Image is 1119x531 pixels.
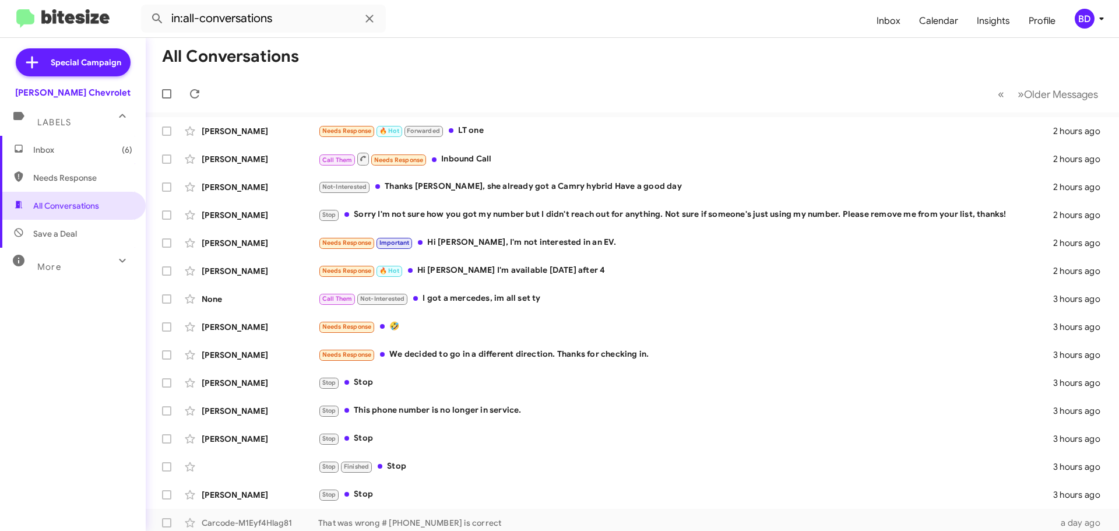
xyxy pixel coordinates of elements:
div: None [202,293,318,305]
div: Stop [318,432,1053,445]
span: Stop [322,379,336,386]
span: « [998,87,1004,101]
span: 🔥 Hot [379,127,399,135]
span: Forwarded [404,126,443,137]
div: That was wrong # [PHONE_NUMBER] is correct [318,517,1054,529]
a: Inbox [867,4,910,38]
span: Not-Interested [322,183,367,191]
span: Needs Response [322,239,372,247]
span: » [1018,87,1024,101]
nav: Page navigation example [991,82,1105,106]
div: Stop [318,376,1053,389]
span: Needs Response [322,323,372,330]
div: 2 hours ago [1053,125,1110,137]
button: BD [1065,9,1106,29]
div: 2 hours ago [1053,265,1110,277]
span: Save a Deal [33,228,77,240]
div: 2 hours ago [1053,153,1110,165]
div: 3 hours ago [1053,405,1110,417]
div: 🤣 [318,320,1053,333]
span: Finished [344,463,370,470]
div: BD [1075,9,1095,29]
div: This phone number is no longer in service. [318,404,1053,417]
button: Next [1011,82,1105,106]
span: 🔥 Hot [379,267,399,275]
div: 3 hours ago [1053,321,1110,333]
span: Needs Response [33,172,132,184]
div: Stop [318,460,1053,473]
div: Hi [PERSON_NAME] I'm available [DATE] after 4 [318,264,1053,277]
span: Stop [322,435,336,442]
span: Stop [322,463,336,470]
div: [PERSON_NAME] [202,237,318,249]
div: 3 hours ago [1053,349,1110,361]
span: Needs Response [374,156,424,164]
a: Special Campaign [16,48,131,76]
div: Stop [318,488,1053,501]
span: Inbox [33,144,132,156]
div: 2 hours ago [1053,209,1110,221]
div: Thanks [PERSON_NAME], she already got a Camry hybrid Have a good day [318,180,1053,194]
a: Insights [967,4,1019,38]
div: [PERSON_NAME] [202,153,318,165]
span: More [37,262,61,272]
div: Inbound Call [318,152,1053,166]
span: Call Them [322,295,353,303]
div: 3 hours ago [1053,433,1110,445]
div: a day ago [1054,517,1110,529]
a: Calendar [910,4,967,38]
button: Previous [991,82,1011,106]
div: [PERSON_NAME] [202,209,318,221]
div: Carcode-M1Eyf4Hlag81 [202,517,318,529]
div: [PERSON_NAME] [202,405,318,417]
span: Older Messages [1024,88,1098,101]
div: Sorry I'm not sure how you got my number but I didn't reach out for anything. Not sure if someone... [318,208,1053,221]
span: Needs Response [322,267,372,275]
div: [PERSON_NAME] [202,433,318,445]
div: 3 hours ago [1053,461,1110,473]
div: [PERSON_NAME] Chevrolet [15,87,131,99]
span: Stop [322,211,336,219]
div: 3 hours ago [1053,489,1110,501]
span: Labels [37,117,71,128]
div: [PERSON_NAME] [202,349,318,361]
span: Important [379,239,410,247]
div: Hi [PERSON_NAME], I'm not interested in an EV. [318,236,1053,249]
div: [PERSON_NAME] [202,321,318,333]
div: [PERSON_NAME] [202,377,318,389]
div: LT one [318,124,1053,138]
a: Profile [1019,4,1065,38]
span: Stop [322,407,336,414]
div: 3 hours ago [1053,293,1110,305]
div: We decided to go in a different direction. Thanks for checking in. [318,348,1053,361]
span: Special Campaign [51,57,121,68]
div: 2 hours ago [1053,237,1110,249]
span: (6) [122,144,132,156]
input: Search [141,5,386,33]
span: Stop [322,491,336,498]
div: [PERSON_NAME] [202,265,318,277]
h1: All Conversations [162,47,299,66]
div: I got a mercedes, im all set ty [318,292,1053,305]
span: Not-Interested [360,295,405,303]
div: 3 hours ago [1053,377,1110,389]
span: All Conversations [33,200,99,212]
div: [PERSON_NAME] [202,181,318,193]
span: Call Them [322,156,353,164]
div: [PERSON_NAME] [202,489,318,501]
div: 2 hours ago [1053,181,1110,193]
div: [PERSON_NAME] [202,125,318,137]
span: Needs Response [322,127,372,135]
span: Needs Response [322,351,372,358]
